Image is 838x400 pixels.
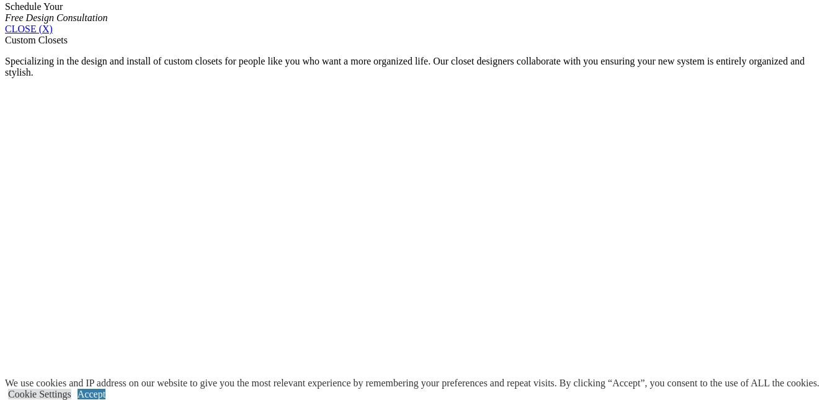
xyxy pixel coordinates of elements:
p: Specializing in the design and install of custom closets for people like you who want a more orga... [5,56,833,78]
a: CLOSE (X) [5,24,53,34]
span: Custom Closets [5,35,68,45]
em: Free Design Consultation [5,12,108,23]
a: Cookie Settings [8,389,71,399]
div: We use cookies and IP address on our website to give you the most relevant experience by remember... [5,378,819,389]
span: Schedule Your [5,1,108,23]
a: Accept [78,389,105,399]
